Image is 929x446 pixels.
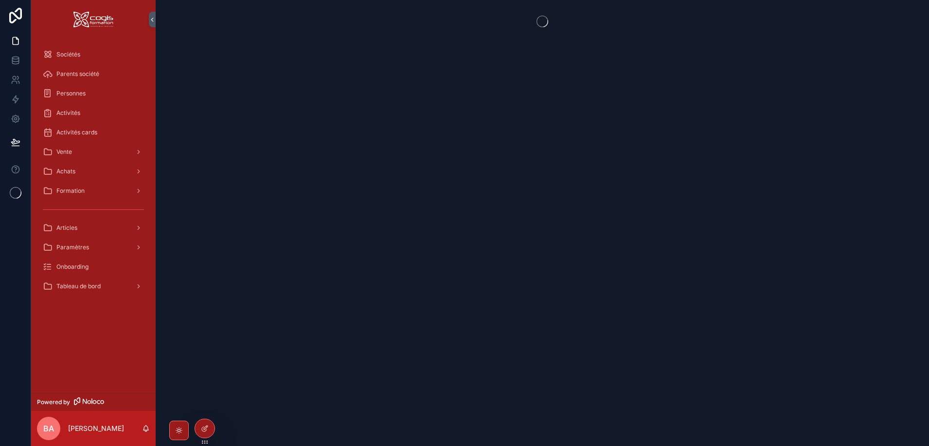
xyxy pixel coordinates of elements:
[56,243,89,251] span: Paramètres
[56,109,80,117] span: Activités
[37,85,150,102] a: Personnes
[37,239,150,256] a: Paramètres
[68,424,124,433] p: [PERSON_NAME]
[56,90,86,97] span: Personnes
[37,65,150,83] a: Parents société
[56,187,85,195] span: Formation
[37,104,150,122] a: Activités
[37,163,150,180] a: Achats
[31,393,156,411] a: Powered by
[56,263,89,271] span: Onboarding
[56,148,72,156] span: Vente
[56,224,77,232] span: Articles
[37,398,70,406] span: Powered by
[31,39,156,308] div: scrollable content
[37,182,150,200] a: Formation
[37,46,150,63] a: Sociétés
[56,167,75,175] span: Achats
[37,219,150,237] a: Articles
[37,124,150,141] a: Activités cards
[43,423,54,434] span: BA
[56,129,97,136] span: Activités cards
[37,278,150,295] a: Tableau de bord
[73,12,113,27] img: App logo
[37,258,150,276] a: Onboarding
[56,70,99,78] span: Parents société
[56,282,101,290] span: Tableau de bord
[37,143,150,161] a: Vente
[56,51,80,58] span: Sociétés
